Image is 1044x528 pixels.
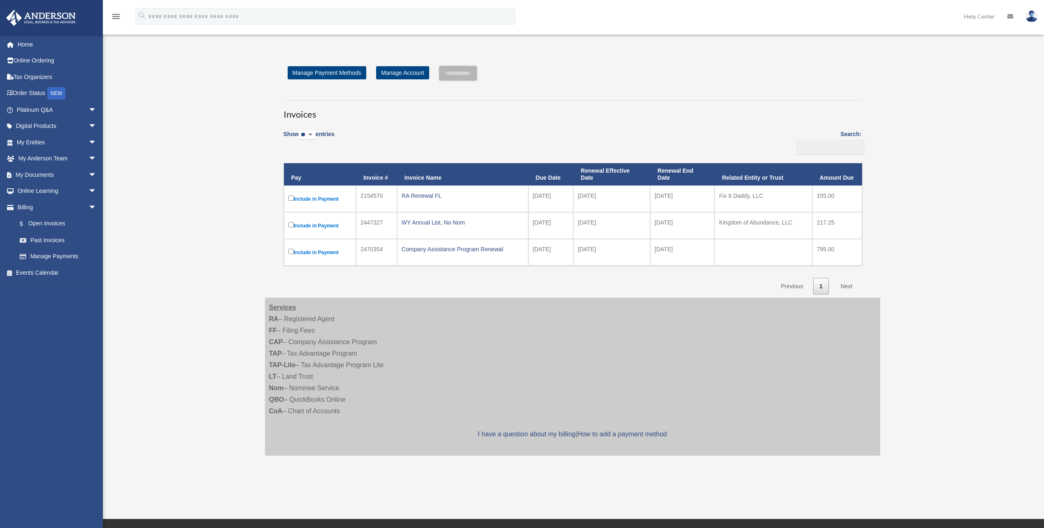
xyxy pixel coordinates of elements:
[812,163,862,185] th: Amount Due: activate to sort column ascending
[478,431,575,438] a: I have a question about my billing
[288,194,351,204] label: Include in Payment
[6,36,109,53] a: Home
[6,264,109,281] a: Events Calendar
[6,118,109,134] a: Digital Productsarrow_drop_down
[269,396,284,403] strong: QBO
[269,408,283,415] strong: CoA
[1025,10,1038,22] img: User Pic
[111,12,121,21] i: menu
[813,278,829,295] a: 1
[714,163,812,185] th: Related Entity or Trust: activate to sort column ascending
[88,102,105,118] span: arrow_drop_down
[573,212,650,239] td: [DATE]
[356,239,397,266] td: 2470354
[269,350,282,357] strong: TAP
[269,361,296,368] strong: TAP-Lite
[650,163,715,185] th: Renewal End Date: activate to sort column ascending
[402,243,524,255] div: Company Assistance Program Renewal
[577,431,667,438] a: How to add a payment method
[269,327,277,334] strong: FF
[397,163,528,185] th: Invoice Name: activate to sort column ascending
[269,304,296,311] strong: Services
[528,212,574,239] td: [DATE]
[650,185,715,212] td: [DATE]
[288,222,294,227] input: Include in Payment
[284,100,862,121] h3: Invoices
[573,185,650,212] td: [DATE]
[6,134,109,151] a: My Entitiesarrow_drop_down
[573,163,650,185] th: Renewal Effective Date: activate to sort column ascending
[111,14,121,21] a: menu
[269,315,279,322] strong: RA
[796,139,865,155] input: Search:
[284,163,356,185] th: Pay: activate to sort column descending
[288,195,294,201] input: Include in Payment
[402,190,524,201] div: RA Renewal FL
[812,239,862,266] td: 795.00
[573,239,650,266] td: [DATE]
[650,239,715,266] td: [DATE]
[356,163,397,185] th: Invoice #: activate to sort column ascending
[528,185,574,212] td: [DATE]
[812,212,862,239] td: 217.25
[356,212,397,239] td: 2447327
[6,69,109,85] a: Tax Organizers
[269,428,876,440] p: |
[6,85,109,102] a: Order StatusNEW
[12,232,105,248] a: Past Invoices
[402,217,524,228] div: WY Annual List, No Nom
[88,183,105,200] span: arrow_drop_down
[269,384,284,391] strong: Nom
[4,10,78,26] img: Anderson Advisors Platinum Portal
[376,66,429,79] a: Manage Account
[88,134,105,151] span: arrow_drop_down
[288,249,294,254] input: Include in Payment
[6,53,109,69] a: Online Ordering
[47,87,65,100] div: NEW
[88,199,105,216] span: arrow_drop_down
[528,239,574,266] td: [DATE]
[299,130,316,140] select: Showentries
[24,219,28,229] span: $
[6,199,105,215] a: Billingarrow_drop_down
[714,185,812,212] td: Fix It Daddy, LLC
[288,220,351,231] label: Include in Payment
[269,338,283,345] strong: CAP
[284,129,335,148] label: Show entries
[88,151,105,167] span: arrow_drop_down
[356,185,397,212] td: 2154570
[12,215,101,232] a: $Open Invoices
[88,167,105,183] span: arrow_drop_down
[288,247,351,257] label: Include in Payment
[265,298,880,456] div: – Registered Agent – Filing Fees – Company Assistance Program – Tax Advantage Program – Tax Advan...
[6,102,109,118] a: Platinum Q&Aarrow_drop_down
[269,373,277,380] strong: LT
[528,163,574,185] th: Due Date: activate to sort column ascending
[714,212,812,239] td: Kingdom of Abundance, LLC
[793,129,862,155] label: Search:
[288,66,366,79] a: Manage Payment Methods
[774,278,809,295] a: Previous
[137,11,146,20] i: search
[6,151,109,167] a: My Anderson Teamarrow_drop_down
[6,183,109,199] a: Online Learningarrow_drop_down
[812,185,862,212] td: 155.00
[6,167,109,183] a: My Documentsarrow_drop_down
[835,278,859,295] a: Next
[12,248,105,265] a: Manage Payments
[88,118,105,135] span: arrow_drop_down
[650,212,715,239] td: [DATE]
